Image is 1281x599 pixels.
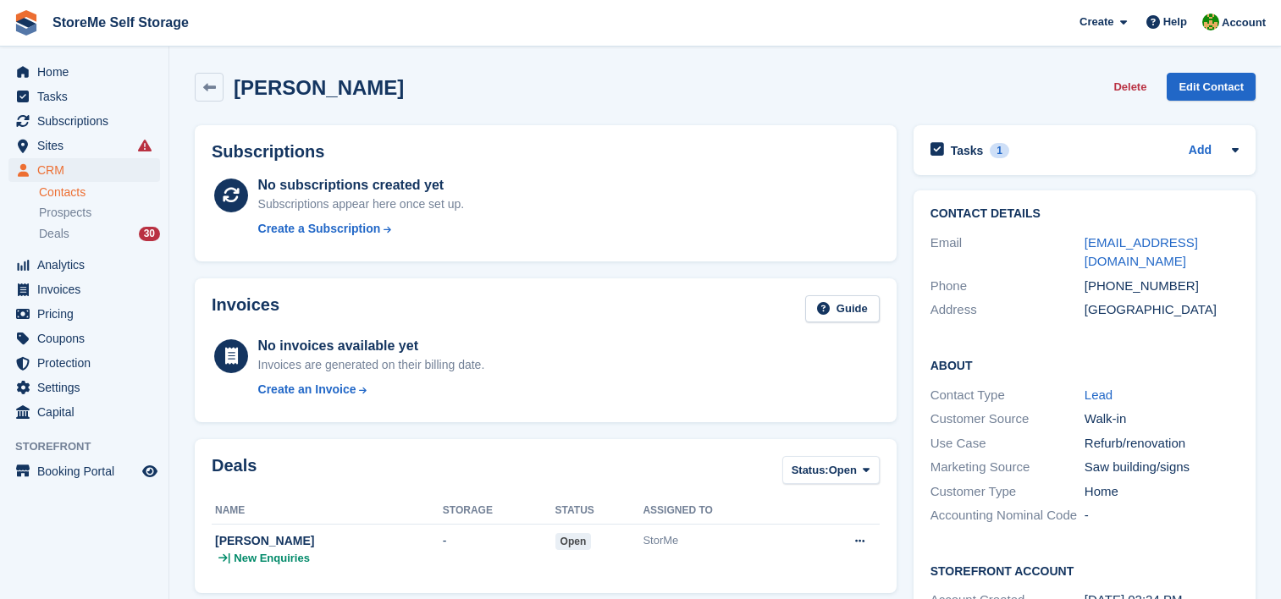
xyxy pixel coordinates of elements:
[212,295,279,323] h2: Invoices
[39,204,160,222] a: Prospects
[443,497,555,525] th: Storage
[37,60,139,84] span: Home
[990,143,1009,158] div: 1
[930,409,1085,429] div: Customer Source
[258,356,485,374] div: Invoices are generated on their billing date.
[8,351,160,375] a: menu
[443,524,555,576] td: -
[8,85,160,108] a: menu
[8,327,160,350] a: menu
[37,459,139,483] span: Booking Portal
[1163,14,1187,30] span: Help
[8,158,160,182] a: menu
[140,461,160,481] a: Preview store
[258,220,465,238] a: Create a Subscription
[39,226,69,242] span: Deals
[951,143,984,158] h2: Tasks
[258,175,465,195] div: No subscriptions created yet
[8,400,160,424] a: menu
[37,85,139,108] span: Tasks
[37,351,139,375] span: Protection
[37,109,139,133] span: Subscriptions
[1085,482,1239,502] div: Home
[930,506,1085,525] div: Accounting Nominal Code
[1085,409,1239,429] div: Walk-in
[37,376,139,399] span: Settings
[258,381,485,398] a: Create an Invoice
[14,10,39,36] img: stora-icon-8386f47178a22dfd0bd8f6a31ec36ba5ce8667c1dd55bd0f319d3a0aa187defe.svg
[643,532,799,549] div: StorMe
[37,400,139,424] span: Capital
[1085,506,1239,525] div: -
[930,207,1239,221] h2: Contact Details
[555,497,643,525] th: Status
[138,139,152,152] i: Smart entry sync failures have occurred
[212,497,443,525] th: Name
[234,76,404,99] h2: [PERSON_NAME]
[234,550,310,567] span: New Enquiries
[39,225,160,243] a: Deals 30
[782,456,880,484] button: Status: Open
[930,356,1239,373] h2: About
[643,497,799,525] th: Assigned to
[792,462,829,479] span: Status:
[37,302,139,326] span: Pricing
[228,550,230,567] span: |
[829,462,857,479] span: Open
[8,60,160,84] a: menu
[8,376,160,399] a: menu
[258,220,381,238] div: Create a Subscription
[37,327,139,350] span: Coupons
[930,300,1085,320] div: Address
[930,458,1085,477] div: Marketing Source
[258,381,356,398] div: Create an Invoice
[37,253,139,277] span: Analytics
[37,278,139,301] span: Invoices
[215,532,443,550] div: [PERSON_NAME]
[1085,458,1239,477] div: Saw building/signs
[1107,73,1153,101] button: Delete
[1167,73,1256,101] a: Edit Contact
[8,109,160,133] a: menu
[15,438,168,455] span: Storefront
[258,336,485,356] div: No invoices available yet
[1085,434,1239,453] div: Refurb/renovation
[212,142,880,162] h2: Subscriptions
[8,253,160,277] a: menu
[139,227,160,241] div: 30
[930,562,1239,579] h2: Storefront Account
[1189,141,1212,161] a: Add
[930,386,1085,405] div: Contact Type
[930,277,1085,296] div: Phone
[37,158,139,182] span: CRM
[930,234,1085,272] div: Email
[8,278,160,301] a: menu
[8,134,160,157] a: menu
[258,195,465,213] div: Subscriptions appear here once set up.
[1079,14,1113,30] span: Create
[8,459,160,483] a: menu
[930,434,1085,453] div: Use Case
[46,8,196,36] a: StoreMe Self Storage
[1202,14,1219,30] img: StorMe
[39,184,160,201] a: Contacts
[555,533,592,550] span: open
[212,456,257,487] h2: Deals
[8,302,160,326] a: menu
[37,134,139,157] span: Sites
[1085,387,1113,402] a: Lead
[1085,277,1239,296] div: [PHONE_NUMBER]
[1222,14,1266,31] span: Account
[1085,300,1239,320] div: [GEOGRAPHIC_DATA]
[805,295,880,323] a: Guide
[930,482,1085,502] div: Customer Type
[39,205,91,221] span: Prospects
[1085,235,1198,269] a: [EMAIL_ADDRESS][DOMAIN_NAME]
